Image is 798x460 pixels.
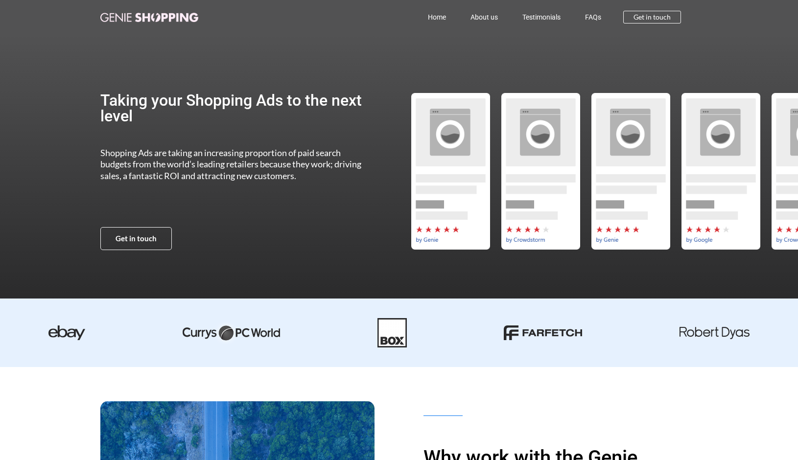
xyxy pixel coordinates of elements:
div: by-genie [586,93,676,250]
span: Get in touch [634,14,671,21]
h2: Taking your Shopping Ads to the next level [100,92,371,124]
div: 2 / 5 [495,93,586,250]
nav: Menu [241,6,613,28]
div: by-genie [405,93,495,250]
img: Box-01 [377,318,407,347]
a: Testimonials [510,6,573,28]
div: by-google [676,93,766,250]
a: Get in touch [623,11,681,23]
img: farfetch-01 [504,325,582,340]
a: Get in touch [100,227,172,250]
img: ebay-dark [48,325,85,340]
span: Shopping Ads are taking an increasing proportion of paid search budgets from the world’s leading ... [100,147,361,181]
div: 3 / 5 [586,93,676,250]
a: FAQs [573,6,613,28]
span: Get in touch [116,235,157,242]
img: genie-shopping-logo [100,13,198,22]
img: robert dyas [680,327,750,339]
a: Home [416,6,458,28]
div: by-crowdstorm [495,93,586,250]
div: 1 / 5 [405,93,495,250]
div: 4 / 5 [676,93,766,250]
a: About us [458,6,510,28]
